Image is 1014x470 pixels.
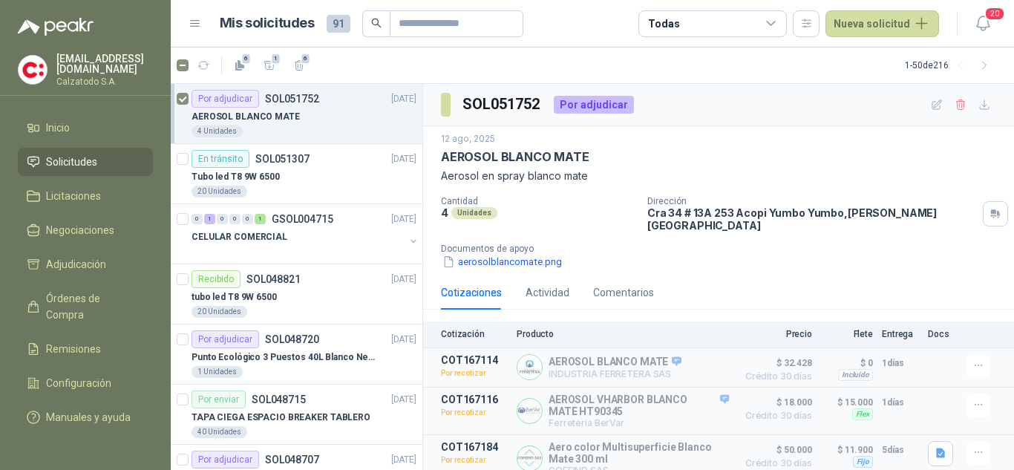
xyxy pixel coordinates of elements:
p: Por recotizar [441,405,508,420]
p: [DATE] [391,152,416,166]
p: AEROSOL BLANCO MATE [441,149,589,165]
a: Adjudicación [18,250,153,278]
div: Por adjudicar [554,96,634,114]
div: Fijo [853,456,873,468]
div: Flex [852,408,873,420]
p: $ 15.000 [821,394,873,411]
p: Punto Ecológico 3 Puestos 40L Blanco Negro Verde Con Tapa [192,350,376,365]
div: 0 [217,214,228,224]
button: 6 [287,53,311,77]
div: Unidades [451,207,497,219]
p: 4 [441,206,448,219]
div: Comentarios [593,284,654,301]
p: COT167184 [441,441,508,453]
p: AEROSOL BLANCO MATE [549,356,681,369]
button: 6 [228,53,252,77]
p: Flete [821,329,873,339]
span: Adjudicación [46,256,106,272]
p: Producto [517,329,729,339]
p: SOL048715 [252,394,306,405]
p: Docs [928,329,958,339]
div: Por adjudicar [192,451,259,469]
button: Nueva solicitud [825,10,939,37]
p: AEROSOL BLANCO MATE [192,110,300,124]
span: Configuración [46,375,111,391]
p: INDUSTRIA FERRETERA SAS [549,368,681,379]
span: Crédito 30 días [738,411,812,420]
a: 0 1 0 0 0 1 GSOL004715[DATE] CELULAR COMERCIAL [192,210,419,258]
div: 0 [242,214,253,224]
span: Crédito 30 días [738,459,812,468]
p: SOL048720 [265,334,319,345]
span: $ 18.000 [738,394,812,411]
p: Cantidad [441,196,635,206]
img: Company Logo [517,399,542,423]
img: Company Logo [517,355,542,379]
span: $ 50.000 [738,441,812,459]
a: Por adjudicarSOL051752[DATE] AEROSOL BLANCO MATE4 Unidades [171,84,422,144]
a: Configuración [18,369,153,397]
span: Licitaciones [46,188,101,204]
div: 0 [192,214,203,224]
p: AEROSOL VHARBOR BLANCO MATE HT90345 [549,394,729,417]
div: Por adjudicar [192,90,259,108]
img: Logo peakr [18,18,94,36]
span: $ 32.428 [738,354,812,372]
p: CELULAR COMERCIAL [192,230,287,244]
button: 20 [969,10,996,37]
p: Por recotizar [441,453,508,468]
div: Por adjudicar [192,330,259,348]
a: Por enviarSOL048715[DATE] TAPA CIEGA ESPACIO BREAKER TABLERO40 Unidades [171,385,422,445]
div: Cotizaciones [441,284,502,301]
img: Company Logo [19,56,47,84]
span: 6 [241,53,252,65]
a: Por adjudicarSOL048720[DATE] Punto Ecológico 3 Puestos 40L Blanco Negro Verde Con Tapa1 Unidades [171,324,422,385]
div: 1 [204,214,215,224]
div: 40 Unidades [192,426,247,438]
p: Cra 34 # 13A 253 Acopi Yumbo Yumbo , [PERSON_NAME][GEOGRAPHIC_DATA] [647,206,977,232]
button: 1 [258,53,281,77]
p: Entrega [882,329,919,339]
h3: SOL051752 [462,93,542,116]
span: 20 [984,7,1005,21]
p: Aerosol en spray blanco mate [441,168,996,184]
p: Calzatodo S.A. [56,77,153,86]
p: Aero color Multisuperficie Blanco Mate 300 ml [549,441,729,465]
span: search [371,18,382,28]
div: 4 Unidades [192,125,243,137]
p: [DATE] [391,393,416,407]
span: Manuales y ayuda [46,409,131,425]
span: Órdenes de Compra [46,290,139,323]
a: Inicio [18,114,153,142]
div: 1 [255,214,266,224]
p: tubo led T8 9W 6500 [192,290,277,304]
a: Remisiones [18,335,153,363]
p: 12 ago, 2025 [441,132,495,146]
div: 0 [229,214,241,224]
p: [DATE] [391,92,416,106]
span: 91 [327,15,350,33]
span: Remisiones [46,341,101,357]
p: 1 días [882,394,919,411]
p: Tubo led T8 9W 6500 [192,170,280,184]
h1: Mis solicitudes [220,13,315,34]
div: Por enviar [192,391,246,408]
p: [DATE] [391,333,416,347]
div: Todas [648,16,679,32]
p: SOL051752 [265,94,319,104]
p: 5 días [882,441,919,459]
span: Crédito 30 días [738,372,812,381]
p: COT167116 [441,394,508,405]
a: Negociaciones [18,216,153,244]
p: Por recotizar [441,366,508,381]
a: En tránsitoSOL051307[DATE] Tubo led T8 9W 650020 Unidades [171,144,422,204]
p: [DATE] [391,453,416,467]
p: Documentos de apoyo [441,244,1008,254]
a: RecibidoSOL048821[DATE] tubo led T8 9W 650020 Unidades [171,264,422,324]
p: $ 11.900 [821,441,873,459]
span: 6 [301,53,311,65]
div: Incluido [838,369,873,381]
p: [DATE] [391,272,416,287]
p: [EMAIL_ADDRESS][DOMAIN_NAME] [56,53,153,74]
div: 20 Unidades [192,186,247,198]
